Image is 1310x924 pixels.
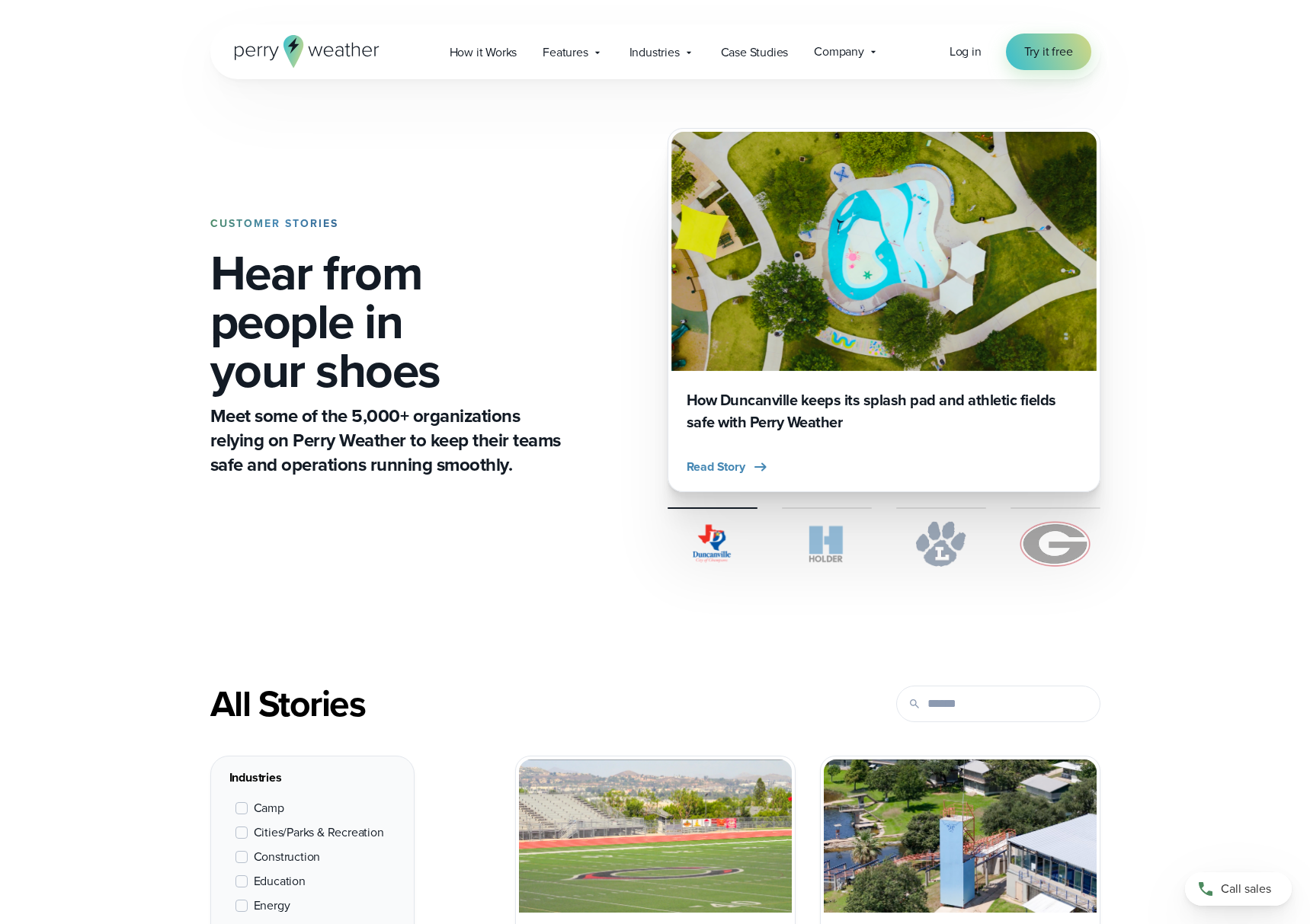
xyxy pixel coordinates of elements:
[687,458,745,476] span: Read Story
[210,248,567,395] h1: Hear from people in your shoes
[210,404,567,477] p: Meet some of the 5,000+ organizations relying on Perry Weather to keep their teams safe and opera...
[721,43,789,62] span: Case Studies
[450,43,517,62] span: How it Works
[1024,43,1073,61] span: Try it free
[687,458,770,476] button: Read Story
[1221,880,1271,898] span: Call sales
[668,128,1100,492] div: slideshow
[210,683,796,725] div: All Stories
[950,43,982,60] span: Log in
[782,521,872,567] img: Holder.svg
[210,216,338,232] strong: CUSTOMER STORIES
[543,43,588,62] span: Features
[254,872,306,890] span: Education
[668,128,1100,492] div: 1 of 4
[254,799,284,817] span: Camp
[1185,872,1292,906] a: Call sales
[671,132,1097,371] img: Duncanville Splash Pad
[629,43,680,62] span: Industries
[668,521,757,567] img: City of Duncanville Logo
[814,43,864,61] span: Company
[824,759,1097,913] img: Camp Longhorn
[668,128,1100,492] a: Duncanville Splash Pad How Duncanville keeps its splash pad and athletic fields safe with Perry W...
[708,37,802,68] a: Case Studies
[254,823,384,842] span: Cities/Parks & Recreation
[687,389,1081,433] h3: How Duncanville keeps its splash pad and athletic fields safe with Perry Weather
[254,897,290,915] span: Energy
[437,37,530,68] a: How it Works
[1006,34,1091,70] a: Try it free
[950,43,982,61] a: Log in
[229,769,396,787] div: Industries
[519,759,792,913] img: Corona Norco
[254,848,321,866] span: Construction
